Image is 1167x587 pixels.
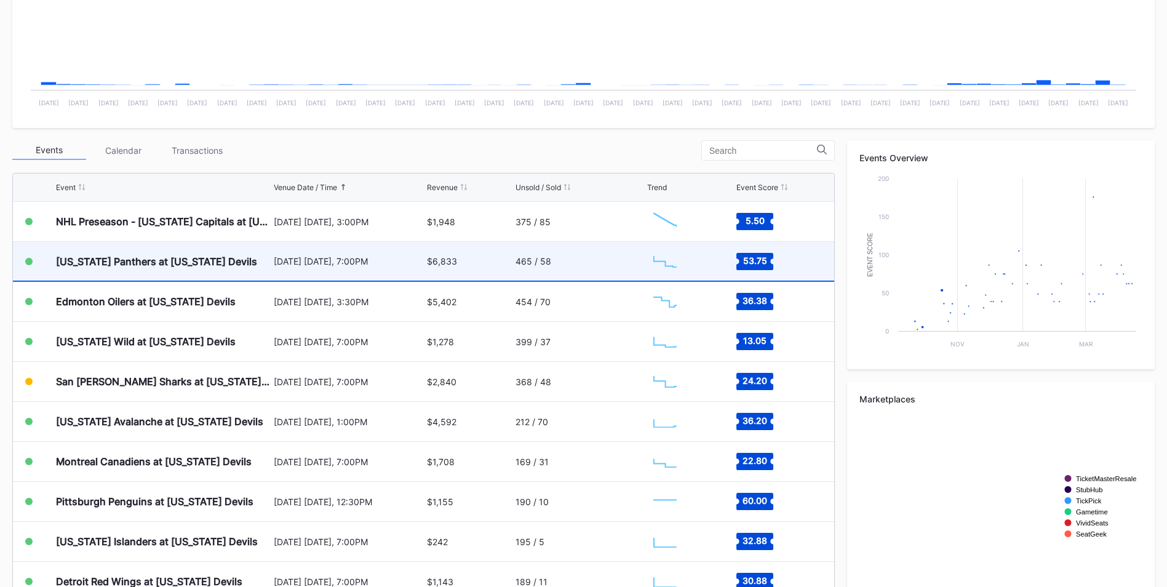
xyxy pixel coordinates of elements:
[1019,99,1039,106] text: [DATE]
[647,326,684,357] svg: Chart title
[427,577,453,587] div: $1,143
[1076,508,1108,516] text: Gametime
[647,486,684,517] svg: Chart title
[882,289,889,297] text: 50
[709,146,817,156] input: Search
[1017,340,1029,348] text: Jan
[427,457,455,467] div: $1,708
[484,99,504,106] text: [DATE]
[56,255,257,268] div: [US_STATE] Panthers at [US_STATE] Devils
[930,99,950,106] text: [DATE]
[427,183,458,192] div: Revenue
[516,256,551,266] div: 465 / 58
[516,577,548,587] div: 189 / 11
[68,99,89,106] text: [DATE]
[274,297,424,307] div: [DATE] [DATE], 3:30PM
[743,335,767,346] text: 13.05
[56,455,252,468] div: Montreal Canadiens at [US_STATE] Devils
[752,99,772,106] text: [DATE]
[12,141,86,160] div: Events
[274,337,424,347] div: [DATE] [DATE], 7:00PM
[274,417,424,427] div: [DATE] [DATE], 1:00PM
[427,377,456,387] div: $2,840
[743,575,767,586] text: 30.88
[274,217,424,227] div: [DATE] [DATE], 3:00PM
[1048,99,1069,106] text: [DATE]
[722,99,742,106] text: [DATE]
[878,251,889,258] text: 100
[692,99,712,106] text: [DATE]
[1076,475,1136,482] text: TicketMasterResale
[736,183,778,192] div: Event Score
[187,99,207,106] text: [DATE]
[989,99,1010,106] text: [DATE]
[56,375,271,388] div: San [PERSON_NAME] Sharks at [US_STATE] Devils
[647,206,684,237] svg: Chart title
[274,537,424,547] div: [DATE] [DATE], 7:00PM
[427,256,457,266] div: $6,833
[427,297,456,307] div: $5,402
[859,153,1142,163] div: Events Overview
[516,497,549,507] div: 190 / 10
[950,340,965,348] text: Nov
[647,246,684,277] svg: Chart title
[841,99,861,106] text: [DATE]
[86,141,160,160] div: Calendar
[98,99,119,106] text: [DATE]
[743,415,767,426] text: 36.20
[663,99,683,106] text: [DATE]
[1076,486,1103,493] text: StubHub
[1076,519,1109,527] text: VividSeats
[603,99,623,106] text: [DATE]
[395,99,415,106] text: [DATE]
[274,377,424,387] div: [DATE] [DATE], 7:00PM
[878,175,889,182] text: 200
[859,394,1142,404] div: Marketplaces
[544,99,564,106] text: [DATE]
[743,535,767,546] text: 32.88
[306,99,326,106] text: [DATE]
[516,183,561,192] div: Unsold / Sold
[647,286,684,317] svg: Chart title
[56,183,76,192] div: Event
[427,537,448,547] div: $242
[516,217,551,227] div: 375 / 85
[274,256,424,266] div: [DATE] [DATE], 7:00PM
[427,217,455,227] div: $1,948
[960,99,980,106] text: [DATE]
[274,457,424,467] div: [DATE] [DATE], 7:00PM
[647,446,684,477] svg: Chart title
[1076,497,1102,505] text: TickPick
[647,366,684,397] svg: Chart title
[427,417,456,427] div: $4,592
[217,99,237,106] text: [DATE]
[427,497,453,507] div: $1,155
[516,537,544,547] div: 195 / 5
[128,99,148,106] text: [DATE]
[276,99,297,106] text: [DATE]
[274,183,337,192] div: Venue Date / Time
[647,526,684,557] svg: Chart title
[1076,530,1107,538] text: SeatGeek
[743,455,767,466] text: 22.80
[516,297,551,307] div: 454 / 70
[878,213,889,220] text: 150
[274,577,424,587] div: [DATE] [DATE], 7:00PM
[56,535,258,548] div: [US_STATE] Islanders at [US_STATE] Devils
[859,172,1142,357] svg: Chart title
[743,495,767,506] text: 60.00
[1078,99,1099,106] text: [DATE]
[1079,340,1093,348] text: Mar
[425,99,445,106] text: [DATE]
[573,99,594,106] text: [DATE]
[516,457,549,467] div: 169 / 31
[365,99,386,106] text: [DATE]
[455,99,475,106] text: [DATE]
[647,183,667,192] div: Trend
[427,337,454,347] div: $1,278
[516,377,551,387] div: 368 / 48
[56,415,263,428] div: [US_STATE] Avalanche at [US_STATE] Devils
[647,406,684,437] svg: Chart title
[56,215,271,228] div: NHL Preseason - [US_STATE] Capitals at [US_STATE] Devils (Split Squad)
[781,99,802,106] text: [DATE]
